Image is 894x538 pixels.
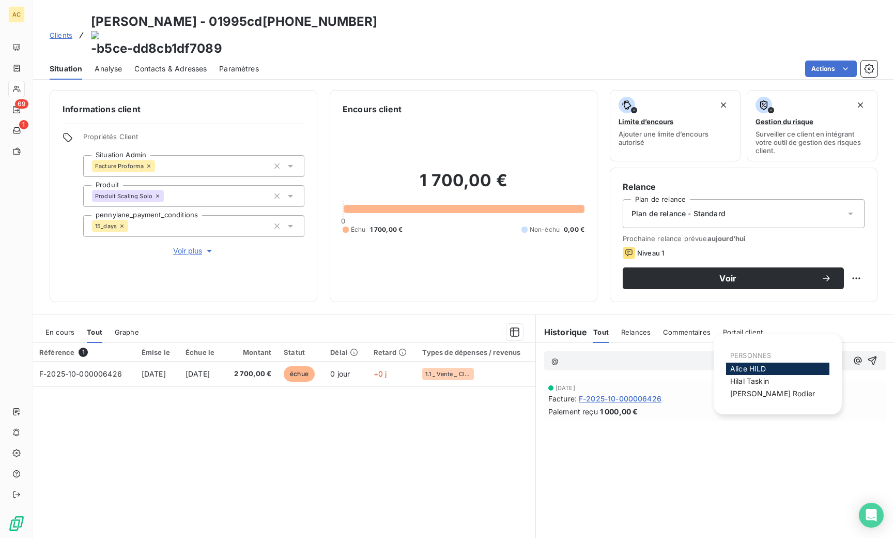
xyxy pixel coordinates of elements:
[593,328,609,336] span: Tout
[730,351,771,360] span: PERSONNES
[63,103,304,115] h6: Informations client
[623,234,865,243] span: Prochaine relance prévue
[173,246,214,256] span: Voir plus
[723,328,763,336] span: Portail client
[219,64,259,74] span: Paramètres
[564,225,584,234] span: 0,00 €
[548,393,577,404] span: Facture :
[87,328,102,336] span: Tout
[330,369,350,378] span: 0 jour
[186,369,210,378] span: [DATE]
[79,348,88,357] span: 1
[343,170,584,201] h2: 1 700,00 €
[164,191,172,201] input: Ajouter une valeur
[91,31,378,39] img: actions-icon.png
[663,328,711,336] span: Commentaires
[263,14,378,29] onoff-telecom-ce-phone-number-wrapper: [PHONE_NUMBER]
[8,515,25,532] img: Logo LeanPay
[95,193,152,199] span: Produit Scaling Solo
[95,163,144,169] span: Facture Proforma
[556,385,575,391] span: [DATE]
[623,181,865,193] h6: Relance
[115,328,139,336] span: Graphe
[536,326,588,338] h6: Historique
[45,328,74,336] span: En cours
[19,120,28,129] span: 1
[142,348,173,356] div: Émise le
[631,208,726,219] span: Plan de relance - Standard
[128,221,136,231] input: Ajouter une valeur
[8,6,25,23] div: AC
[83,245,304,257] button: Voir plus
[730,389,815,398] span: [PERSON_NAME] Rodier
[370,225,403,234] span: 1 700,00 €
[83,132,304,147] span: Propriétés Client
[610,90,741,161] button: Limite d’encoursAjouter une limite d’encours autorisé
[230,348,271,356] div: Montant
[635,274,821,282] span: Voir
[91,12,378,58] h3: [PERSON_NAME] - 01995cd -b5ce-dd8cb1df7089
[579,393,661,404] span: F-2025-10-000006426
[15,99,28,109] span: 69
[619,130,732,146] span: Ajouter une limite d’encours autorisé
[637,249,664,257] span: Niveau 1
[730,377,769,385] span: Hilal Taskin
[374,348,410,356] div: Retard
[425,371,471,377] span: 1.1 _ Vente _ Clients
[39,348,129,357] div: Référence
[284,366,315,382] span: échue
[95,223,117,229] span: 15_days
[374,369,387,378] span: +0 j
[284,348,318,356] div: Statut
[142,369,166,378] span: [DATE]
[330,348,361,356] div: Délai
[351,225,366,234] span: Échu
[230,369,271,379] span: 2 700,00 €
[623,267,844,289] button: Voir
[50,64,82,74] span: Situation
[95,64,122,74] span: Analyse
[551,356,559,365] span: @
[422,348,529,356] div: Types de dépenses / revenus
[619,117,673,126] span: Limite d’encours
[530,225,560,234] span: Non-échu
[50,31,72,39] span: Clients
[730,364,766,373] span: Alice HILD
[134,64,207,74] span: Contacts & Adresses
[859,503,884,528] div: Open Intercom Messenger
[39,369,122,378] span: F-2025-10-000006426
[50,30,72,40] a: Clients
[186,348,218,356] div: Échue le
[548,406,598,417] span: Paiement reçu
[343,103,402,115] h6: Encours client
[600,406,638,417] span: 1 000,00 €
[621,328,651,336] span: Relances
[341,217,345,225] span: 0
[155,161,163,171] input: Ajouter une valeur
